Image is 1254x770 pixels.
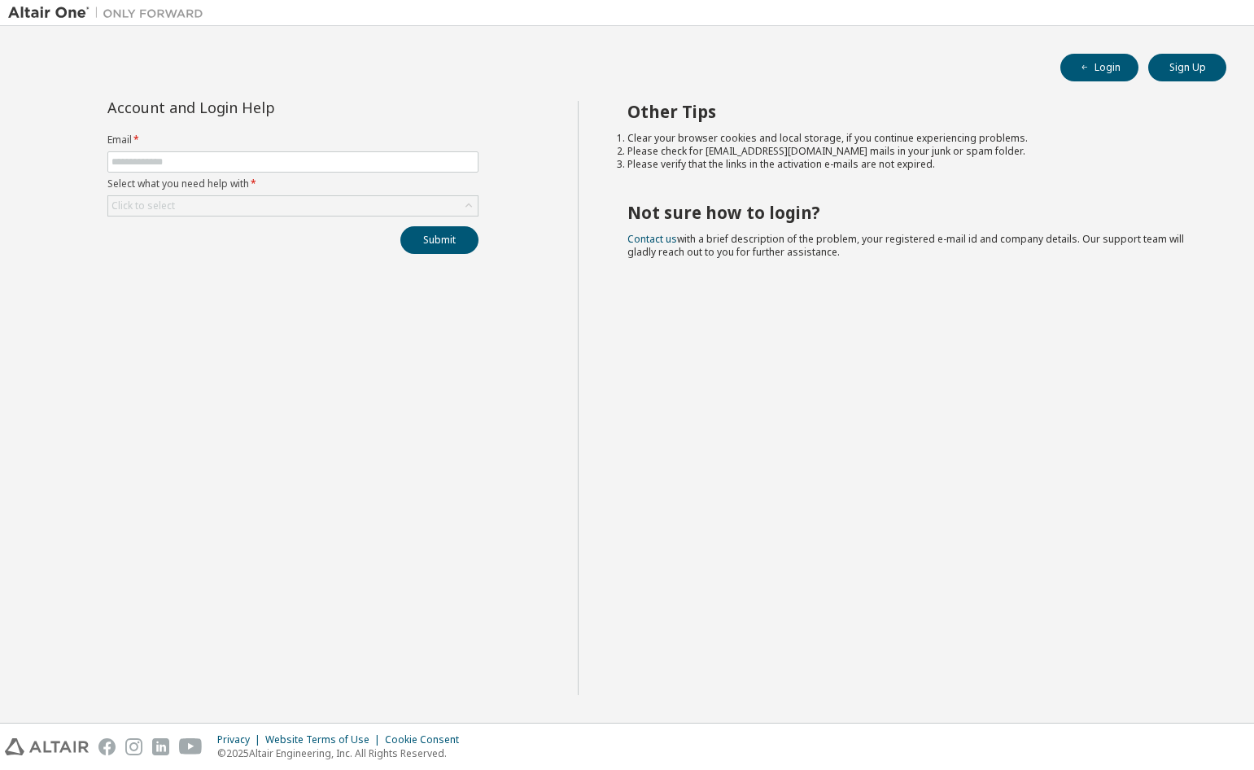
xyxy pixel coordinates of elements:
li: Please verify that the links in the activation e-mails are not expired. [627,158,1197,171]
img: linkedin.svg [152,738,169,755]
li: Please check for [EMAIL_ADDRESS][DOMAIN_NAME] mails in your junk or spam folder. [627,145,1197,158]
a: Contact us [627,232,677,246]
span: with a brief description of the problem, your registered e-mail id and company details. Our suppo... [627,232,1184,259]
div: Cookie Consent [385,733,469,746]
h2: Other Tips [627,101,1197,122]
button: Login [1060,54,1138,81]
img: Altair One [8,5,212,21]
div: Click to select [111,199,175,212]
img: facebook.svg [98,738,116,755]
button: Submit [400,226,478,254]
label: Email [107,133,478,147]
li: Clear your browser cookies and local storage, if you continue experiencing problems. [627,132,1197,145]
p: © 2025 Altair Engineering, Inc. All Rights Reserved. [217,746,469,760]
img: youtube.svg [179,738,203,755]
div: Privacy [217,733,265,746]
div: Click to select [108,196,478,216]
h2: Not sure how to login? [627,202,1197,223]
div: Account and Login Help [107,101,404,114]
div: Website Terms of Use [265,733,385,746]
button: Sign Up [1148,54,1226,81]
img: altair_logo.svg [5,738,89,755]
img: instagram.svg [125,738,142,755]
label: Select what you need help with [107,177,478,190]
